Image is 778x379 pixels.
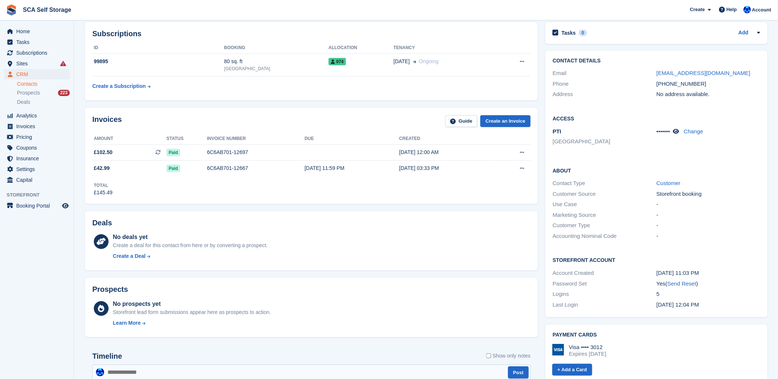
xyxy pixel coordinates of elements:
[16,48,61,58] span: Subscriptions
[113,252,146,260] div: Create a Deal
[553,332,760,338] h2: Payment cards
[486,352,531,360] label: Show only notes
[553,137,657,146] li: [GEOGRAPHIC_DATA]
[16,153,61,164] span: Insurance
[657,90,760,99] div: No address available.
[4,175,70,185] a: menu
[4,121,70,132] a: menu
[92,352,122,361] h2: Timeline
[329,42,394,54] th: Allocation
[96,368,104,376] img: Kelly Neesham
[113,319,271,327] a: Learn More
[553,200,657,209] div: Use Case
[657,70,750,76] a: [EMAIL_ADDRESS][DOMAIN_NAME]
[553,80,657,88] div: Phone
[579,30,587,36] div: 0
[419,58,439,64] span: Ongoing
[17,98,70,106] a: Deals
[4,153,70,164] a: menu
[113,233,268,242] div: No deals yet
[394,58,410,65] span: [DATE]
[738,29,748,37] a: Add
[16,110,61,121] span: Analytics
[16,132,61,142] span: Pricing
[553,290,657,298] div: Logins
[4,201,70,211] a: menu
[553,115,760,122] h2: Access
[657,301,699,308] time: 2025-08-11 11:04:37 UTC
[657,232,760,240] div: -
[16,37,61,47] span: Tasks
[17,89,70,97] a: Prospects 223
[4,164,70,174] a: menu
[16,201,61,211] span: Booking Portal
[4,143,70,153] a: menu
[92,219,112,227] h2: Deals
[113,319,141,327] div: Learn More
[553,190,657,198] div: Customer Source
[553,128,561,134] span: PTI
[684,128,703,134] a: Change
[553,211,657,219] div: Marketing Source
[657,290,760,298] div: 5
[94,148,113,156] span: £102.50
[394,42,496,54] th: Tenancy
[207,133,305,145] th: Invoice number
[553,269,657,277] div: Account Created
[167,149,180,156] span: Paid
[92,115,122,127] h2: Invoices
[16,164,61,174] span: Settings
[167,165,180,172] span: Paid
[569,351,606,357] div: Expires [DATE]
[744,6,751,13] img: Kelly Neesham
[657,128,670,134] span: •••••••
[20,4,74,16] a: SCA Self Storage
[16,175,61,185] span: Capital
[207,164,305,172] div: 6C6AB701-12667
[657,200,760,209] div: -
[657,180,681,186] a: Customer
[4,110,70,121] a: menu
[486,352,491,360] input: Show only notes
[113,308,271,316] div: Storefront lead form submissions appear here as prospects to action.
[657,80,760,88] div: [PHONE_NUMBER]
[16,121,61,132] span: Invoices
[508,366,529,379] button: Post
[4,132,70,142] a: menu
[224,65,329,72] div: [GEOGRAPHIC_DATA]
[553,90,657,99] div: Address
[657,190,760,198] div: Storefront booking
[92,79,151,93] a: Create a Subscription
[224,58,329,65] div: 80 sq. ft
[167,133,207,145] th: Status
[553,221,657,230] div: Customer Type
[666,280,698,287] span: ( )
[668,280,696,287] a: Send Reset
[399,148,494,156] div: [DATE] 12:00 AM
[657,221,760,230] div: -
[553,69,657,78] div: Email
[17,99,30,106] span: Deals
[553,167,760,174] h2: About
[16,26,61,37] span: Home
[16,58,61,69] span: Sites
[4,69,70,79] a: menu
[657,211,760,219] div: -
[92,82,146,90] div: Create a Subscription
[553,179,657,188] div: Contact Type
[58,90,70,96] div: 223
[562,30,576,36] h2: Tasks
[94,189,113,197] div: £145.49
[752,6,771,14] span: Account
[92,133,167,145] th: Amount
[657,280,760,288] div: Yes
[553,301,657,309] div: Last Login
[92,58,224,65] div: 99895
[553,280,657,288] div: Password Set
[92,285,128,294] h2: Prospects
[4,48,70,58] a: menu
[480,115,531,127] a: Create an Invoice
[113,300,271,308] div: No prospects yet
[4,58,70,69] a: menu
[399,164,494,172] div: [DATE] 03:33 PM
